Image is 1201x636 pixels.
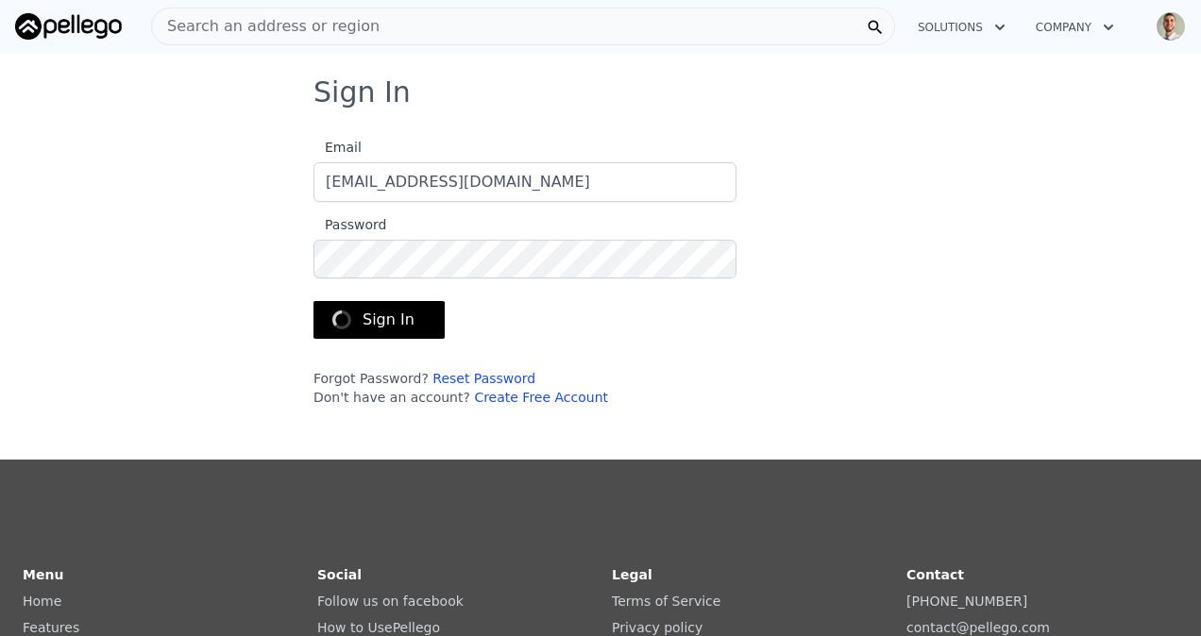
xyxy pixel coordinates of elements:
h3: Sign In [313,75,888,109]
img: Pellego [15,13,122,40]
button: Sign In [313,301,445,339]
a: Follow us on facebook [317,594,464,609]
a: Reset Password [432,371,535,386]
a: contact@pellego.com [906,620,1050,635]
span: Password [313,217,386,232]
button: Company [1021,10,1129,44]
strong: Legal [612,567,652,582]
img: avatar [1156,11,1186,42]
span: Email [313,140,362,155]
strong: Social [317,567,362,582]
a: Terms of Service [612,594,720,609]
a: Features [23,620,79,635]
a: Create Free Account [474,390,608,405]
input: Password [313,240,736,278]
a: Home [23,594,61,609]
input: Email [313,162,736,202]
a: [PHONE_NUMBER] [906,594,1027,609]
strong: Contact [906,567,964,582]
strong: Menu [23,567,63,582]
a: How to UsePellego [317,620,440,635]
button: Solutions [903,10,1021,44]
div: Forgot Password? Don't have an account? [313,369,736,407]
span: Search an address or region [152,15,380,38]
a: Privacy policy [612,620,702,635]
